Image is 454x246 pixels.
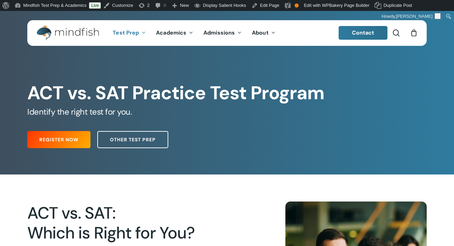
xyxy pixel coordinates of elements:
span: [PERSON_NAME] [396,14,432,19]
nav: Main Menu [108,20,280,46]
header: Main Menu [27,20,427,46]
div: OK [295,3,299,8]
span: Test Prep [113,29,139,36]
a: Live [89,2,101,9]
a: About [247,30,281,36]
span: Academics [156,29,186,36]
h2: ACT vs. SAT: Which is Right for You? [27,203,239,243]
span: Admissions [203,29,235,36]
a: Register Now [27,131,90,148]
a: Howdy, [379,11,443,22]
h5: Identify the right test for you. [27,106,427,117]
span: About [252,29,269,36]
a: Admissions [198,30,247,36]
a: Academics [151,30,198,36]
span: Other Test Prep [110,136,156,143]
a: Contact [339,26,388,40]
a: Other Test Prep [97,131,168,148]
span: Contact [352,29,374,36]
h1: ACT vs. SAT Practice Test Program [27,82,427,104]
a: Test Prep [108,30,151,36]
span: Register Now [39,136,79,143]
